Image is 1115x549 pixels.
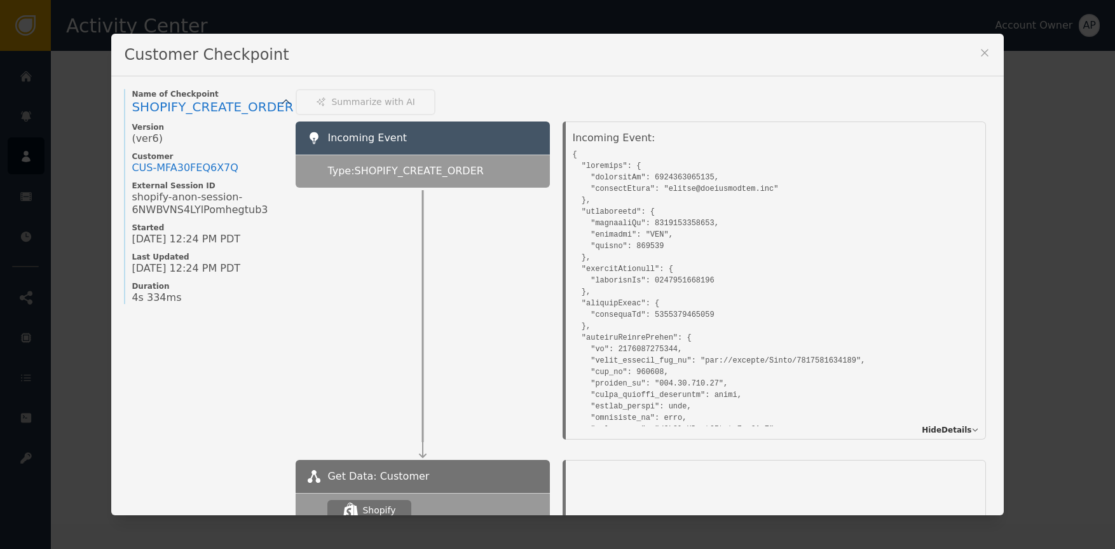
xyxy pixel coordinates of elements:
[327,469,429,484] span: Get Data: Customer
[132,281,283,291] span: Duration
[132,122,283,132] span: Version
[132,252,283,262] span: Last Updated
[919,514,972,525] span: Show Details
[132,181,283,191] span: External Session ID
[132,99,293,115] span: SHOPIFY_CREATE_ORDER
[132,162,238,174] div: CUS- MFA30FEQ6X7Q
[111,34,1003,76] div: Customer Checkpoint
[572,130,979,146] div: Incoming Event:
[132,262,240,275] span: [DATE] 12:24 PM PDT
[132,132,163,145] span: (ver 6 )
[132,151,283,162] span: Customer
[132,89,283,99] span: Name of Checkpoint
[132,223,283,233] span: Started
[132,233,240,246] span: [DATE] 12:24 PM PDT
[132,162,238,174] a: CUS-MFA30FEQ6X7Q
[132,291,181,304] span: 4s 334ms
[922,424,971,436] span: Hide Details
[362,504,395,517] div: Shopify
[327,132,407,144] span: Incoming Event
[132,191,283,216] span: shopify-anon-session-6NWBVNS4LYlPomhegtub3
[132,99,283,116] a: SHOPIFY_CREATE_ORDER
[327,163,484,179] span: Type: SHOPIFY_CREATE_ORDER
